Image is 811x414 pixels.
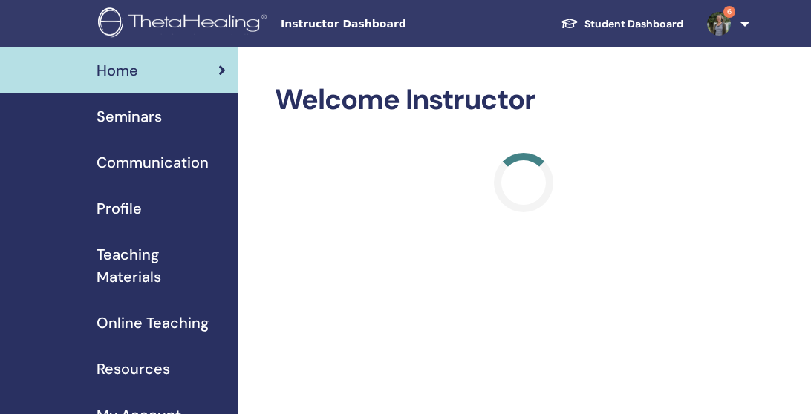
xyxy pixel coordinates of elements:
span: 6 [723,6,735,18]
img: logo.png [98,7,272,41]
img: default.jpg [707,12,731,36]
a: Student Dashboard [549,10,695,38]
span: Communication [97,151,209,174]
span: Resources [97,358,170,380]
img: graduation-cap-white.svg [561,17,579,30]
h2: Welcome Instructor [275,83,772,117]
span: Instructor Dashboard [281,16,504,32]
span: Home [97,59,138,82]
span: Seminars [97,105,162,128]
span: Profile [97,197,142,220]
span: Online Teaching [97,312,209,334]
span: Teaching Materials [97,243,226,288]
